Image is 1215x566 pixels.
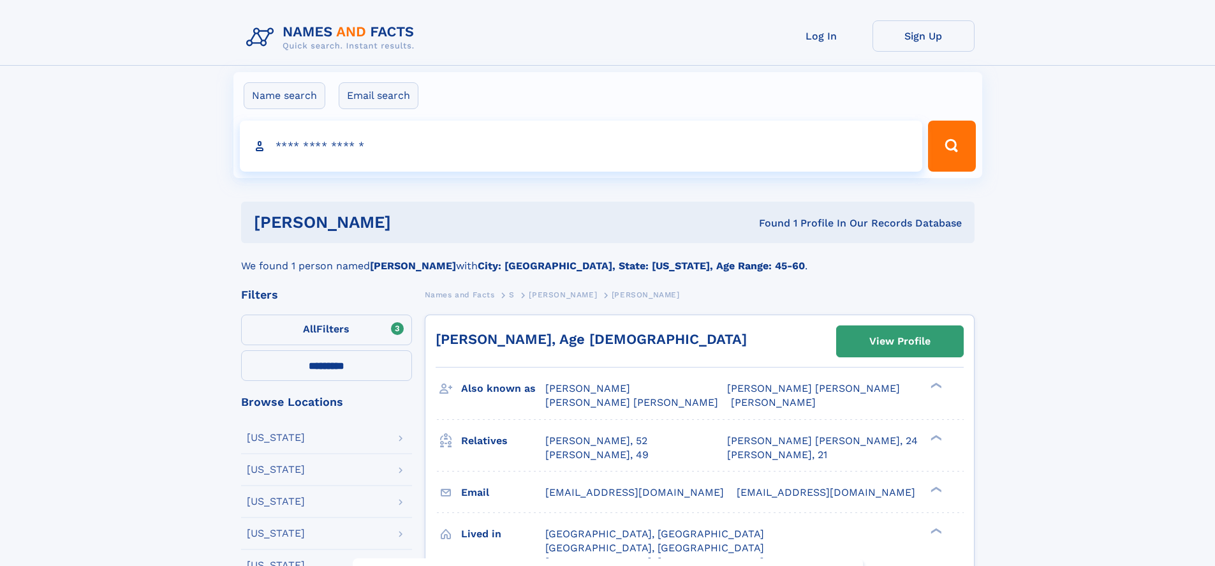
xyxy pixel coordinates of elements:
[927,485,943,493] div: ❯
[339,82,418,109] label: Email search
[927,382,943,390] div: ❯
[509,290,515,299] span: S
[303,323,316,335] span: All
[928,121,975,172] button: Search Button
[241,243,975,274] div: We found 1 person named with .
[727,434,918,448] a: [PERSON_NAME] [PERSON_NAME], 24
[545,542,764,554] span: [GEOGRAPHIC_DATA], [GEOGRAPHIC_DATA]
[240,121,923,172] input: search input
[425,287,495,302] a: Names and Facts
[241,289,412,301] div: Filters
[529,287,597,302] a: [PERSON_NAME]
[244,82,325,109] label: Name search
[545,528,764,540] span: [GEOGRAPHIC_DATA], [GEOGRAPHIC_DATA]
[927,526,943,535] div: ❯
[254,214,575,230] h1: [PERSON_NAME]
[545,434,647,448] a: [PERSON_NAME], 52
[869,327,931,356] div: View Profile
[837,326,963,357] a: View Profile
[770,20,873,52] a: Log In
[461,378,545,399] h3: Also known as
[478,260,805,272] b: City: [GEOGRAPHIC_DATA], State: [US_STATE], Age Range: 45-60
[247,465,305,475] div: [US_STATE]
[727,382,900,394] span: [PERSON_NAME] [PERSON_NAME]
[247,496,305,507] div: [US_STATE]
[247,528,305,539] div: [US_STATE]
[575,216,962,230] div: Found 1 Profile In Our Records Database
[247,433,305,443] div: [US_STATE]
[731,396,816,408] span: [PERSON_NAME]
[873,20,975,52] a: Sign Up
[545,382,630,394] span: [PERSON_NAME]
[545,486,724,498] span: [EMAIL_ADDRESS][DOMAIN_NAME]
[241,20,425,55] img: Logo Names and Facts
[545,396,718,408] span: [PERSON_NAME] [PERSON_NAME]
[370,260,456,272] b: [PERSON_NAME]
[545,448,649,462] a: [PERSON_NAME], 49
[241,315,412,345] label: Filters
[737,486,915,498] span: [EMAIL_ADDRESS][DOMAIN_NAME]
[727,448,827,462] a: [PERSON_NAME], 21
[529,290,597,299] span: [PERSON_NAME]
[509,287,515,302] a: S
[461,523,545,545] h3: Lived in
[461,430,545,452] h3: Relatives
[927,433,943,442] div: ❯
[612,290,680,299] span: [PERSON_NAME]
[436,331,747,347] a: [PERSON_NAME], Age [DEMOGRAPHIC_DATA]
[461,482,545,503] h3: Email
[241,396,412,408] div: Browse Locations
